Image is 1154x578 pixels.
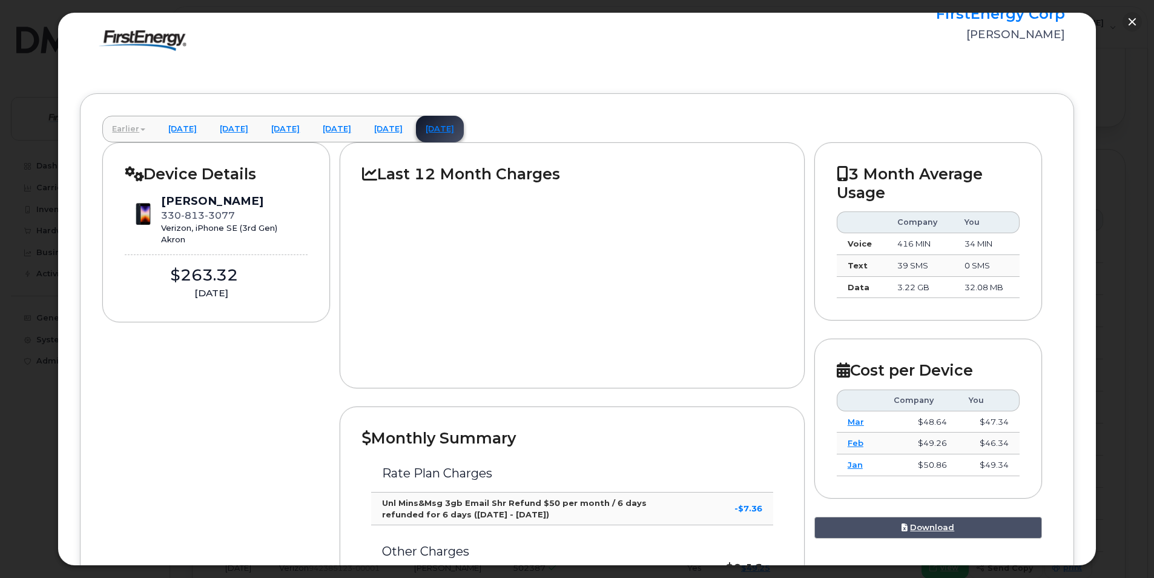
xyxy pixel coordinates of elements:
[883,454,958,476] td: $50.86
[848,261,868,270] strong: Text
[886,211,954,233] th: Company
[954,255,1020,277] td: 0 SMS
[958,433,1020,454] td: $46.34
[720,561,762,576] strong: -$0.16
[1101,525,1145,569] iframe: Messenger Launcher
[848,239,872,248] strong: Voice
[814,517,1042,539] a: Download
[958,411,1020,433] td: $47.34
[886,233,954,255] td: 416 MIN
[125,264,283,287] div: $263.32
[848,460,863,470] a: Jan
[886,277,954,299] td: 3.22 GB
[848,417,864,427] a: Mar
[954,211,1020,233] th: You
[958,454,1020,476] td: $49.34
[161,210,235,221] span: 330
[954,277,1020,299] td: 32.08 MB
[125,287,298,300] div: [DATE]
[161,222,277,245] div: Verizon, iPhone SE (3rd Gen) Akron
[205,210,235,221] span: 3077
[837,361,1020,379] h2: Cost per Device
[883,411,958,433] td: $48.64
[382,467,762,480] h3: Rate Plan Charges
[382,545,688,558] h3: Other Charges
[734,503,762,513] strong: -$7.36
[848,438,863,448] a: Feb
[954,233,1020,255] td: 34 MIN
[886,255,954,277] td: 39 SMS
[883,433,958,454] td: $49.26
[848,282,869,292] strong: Data
[362,429,782,447] h2: Monthly Summary
[883,390,958,411] th: Company
[382,498,647,519] strong: Unl Mins&Msg 3gb Email Shr Refund $50 per month / 6 days refunded for 6 days ([DATE] - [DATE])
[958,390,1020,411] th: You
